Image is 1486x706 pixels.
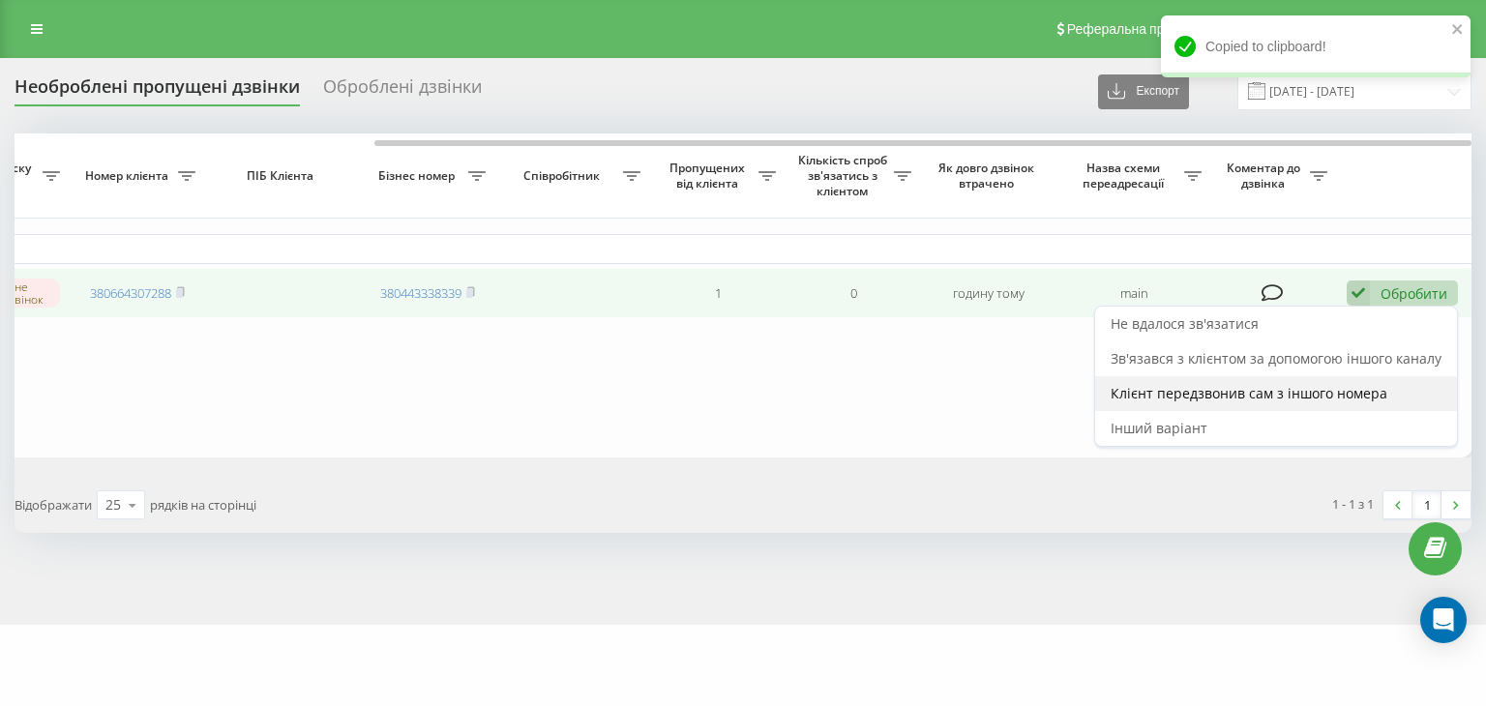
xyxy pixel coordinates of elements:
[650,268,786,319] td: 1
[15,76,300,106] div: Необроблені пропущені дзвінки
[90,284,171,302] a: 380664307288
[1066,161,1184,191] span: Назва схеми переадресації
[921,268,1056,319] td: годину тому
[222,168,343,184] span: ПІБ Клієнта
[370,168,468,184] span: Бізнес номер
[105,495,121,515] div: 25
[786,268,921,319] td: 0
[1221,161,1310,191] span: Коментар до дзвінка
[1098,74,1189,109] button: Експорт
[505,168,623,184] span: Співробітник
[936,161,1041,191] span: Як довго дзвінок втрачено
[150,496,256,514] span: рядків на сторінці
[1111,384,1387,402] span: Клієнт передзвонив сам з іншого номера
[380,284,461,302] a: 380443338339
[15,496,92,514] span: Відображати
[795,153,894,198] span: Кількість спроб зв'язатись з клієнтом
[79,168,178,184] span: Номер клієнта
[1451,21,1465,40] button: close
[1111,349,1441,368] span: Зв'язався з клієнтом за допомогою іншого каналу
[1412,491,1441,518] a: 1
[323,76,482,106] div: Оброблені дзвінки
[1420,597,1467,643] div: Open Intercom Messenger
[1381,284,1447,303] div: Обробити
[660,161,758,191] span: Пропущених від клієнта
[1111,419,1207,437] span: Інший варіант
[1161,15,1471,77] div: Copied to clipboard!
[1332,494,1374,514] div: 1 - 1 з 1
[1056,268,1211,319] td: main
[1111,314,1259,333] span: Не вдалося зв'язатися
[1067,21,1209,37] span: Реферальна програма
